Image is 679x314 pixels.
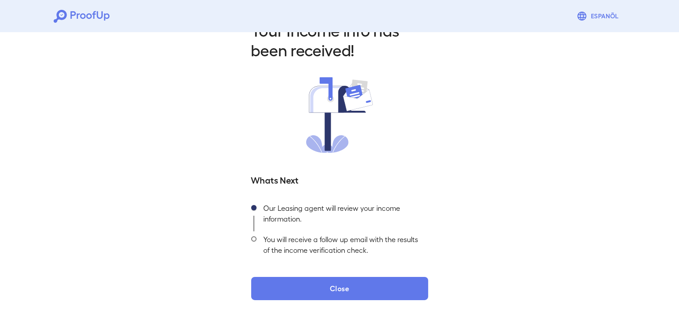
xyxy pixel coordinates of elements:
button: Espanõl [573,7,625,25]
h2: Your Income info has been received! [251,20,428,59]
div: Our Leasing agent will review your income information. [257,200,428,231]
img: received.svg [306,77,373,153]
h5: Whats Next [251,173,428,186]
button: Close [251,277,428,300]
div: You will receive a follow up email with the results of the income verification check. [257,231,428,263]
